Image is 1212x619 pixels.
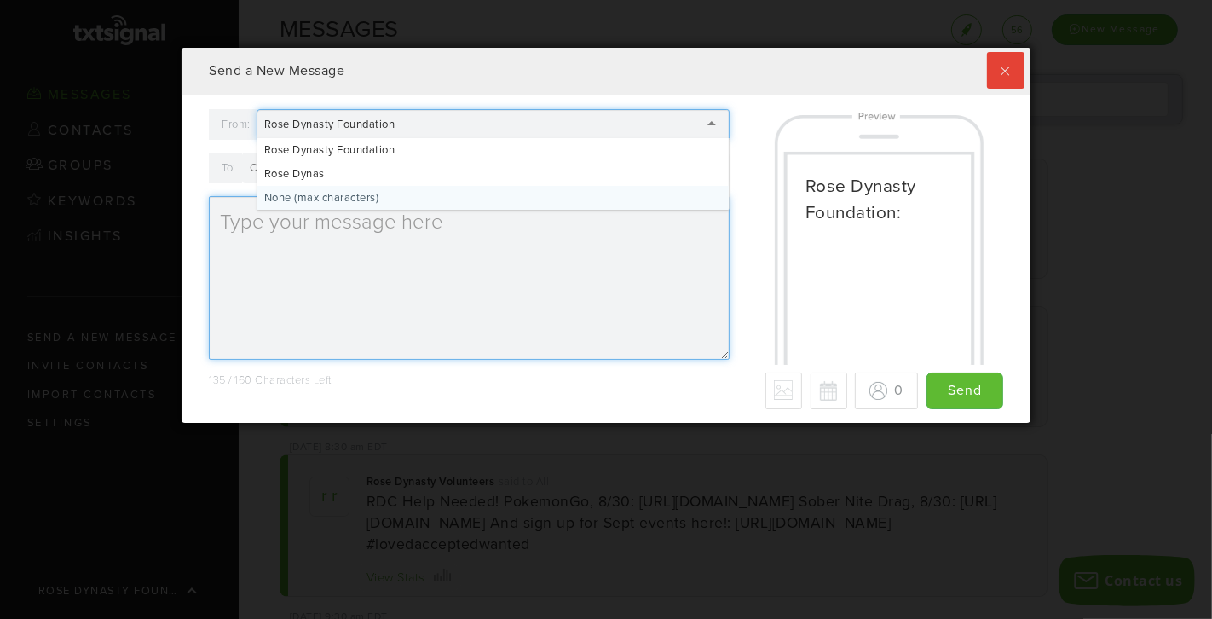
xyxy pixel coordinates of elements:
[257,138,729,162] div: Rose Dynasty Foundation
[805,173,953,226] div: Rose Dynasty Foundation:
[926,373,1003,409] input: Send
[257,162,729,186] div: Rose Dynas
[222,156,236,180] label: To:
[250,160,343,176] input: Choose Recipients
[209,62,344,79] span: Send a New Message
[264,117,416,132] div: Rose Dynasty Foundation
[255,373,332,387] span: Characters Left
[257,186,729,210] div: None (max characters)
[209,373,252,387] span: 135 / 160
[222,113,251,136] label: From:
[855,373,918,409] button: 0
